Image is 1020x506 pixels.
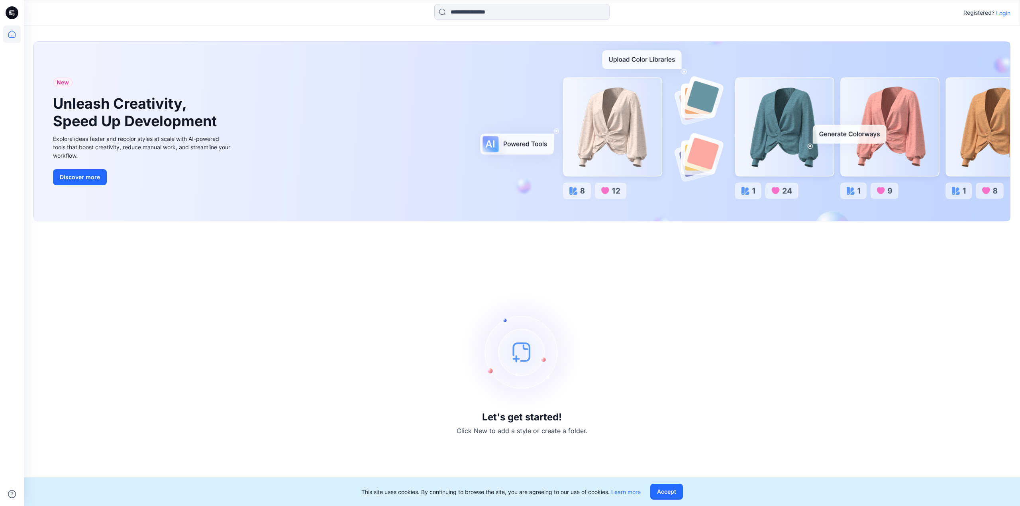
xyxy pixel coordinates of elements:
[53,135,232,160] div: Explore ideas faster and recolor styles at scale with AI-powered tools that boost creativity, red...
[53,169,107,185] button: Discover more
[53,169,232,185] a: Discover more
[611,488,641,495] a: Learn more
[57,78,69,87] span: New
[996,9,1010,17] p: Login
[650,484,683,500] button: Accept
[457,426,587,436] p: Click New to add a style or create a folder.
[482,412,562,423] h3: Let's get started!
[462,292,582,412] img: empty-state-image.svg
[963,8,994,18] p: Registered?
[361,488,641,496] p: This site uses cookies. By continuing to browse the site, you are agreeing to our use of cookies.
[53,95,220,129] h1: Unleash Creativity, Speed Up Development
